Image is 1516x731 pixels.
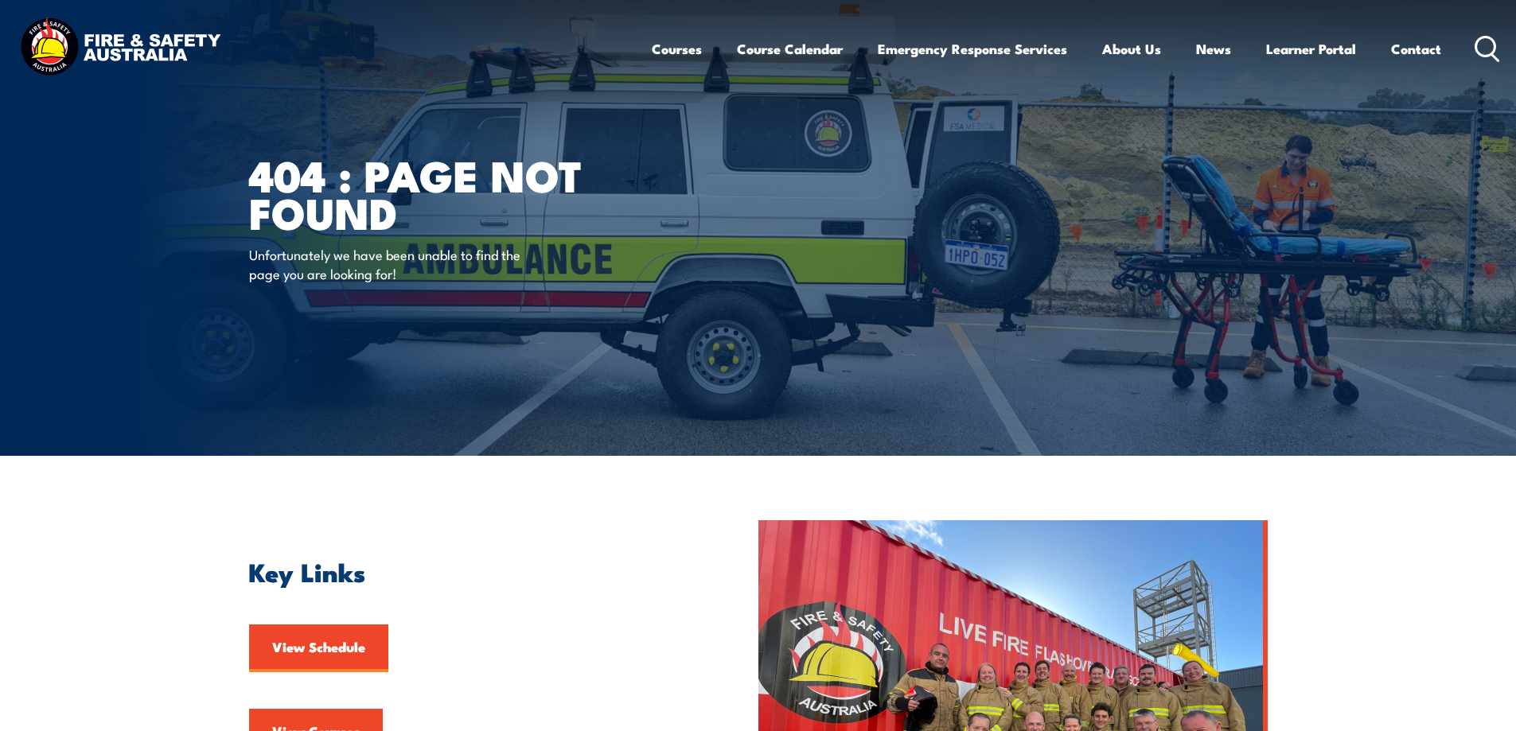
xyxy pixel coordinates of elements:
[1266,28,1356,70] a: Learner Portal
[249,624,388,672] a: View Schedule
[1102,28,1161,70] a: About Us
[1196,28,1231,70] a: News
[878,28,1067,70] a: Emergency Response Services
[249,156,642,230] h1: 404 : Page Not Found
[249,560,685,582] h2: Key Links
[249,245,540,282] p: Unfortunately we have been unable to find the page you are looking for!
[652,28,702,70] a: Courses
[1391,28,1441,70] a: Contact
[737,28,843,70] a: Course Calendar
